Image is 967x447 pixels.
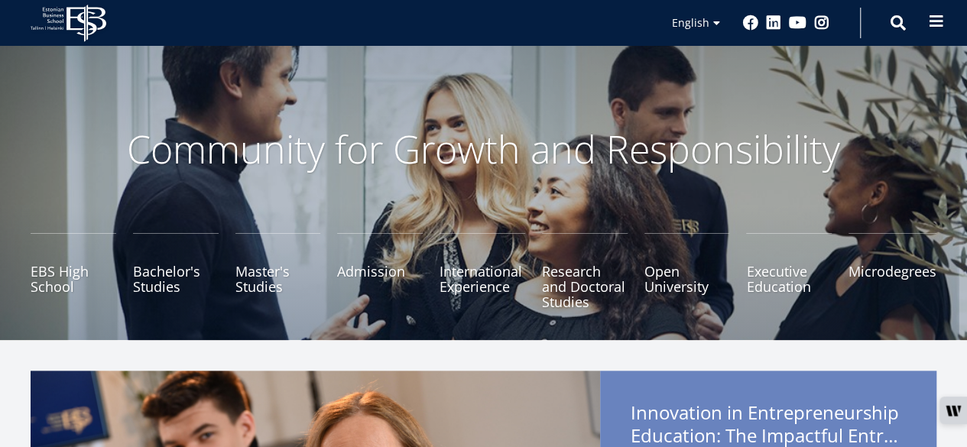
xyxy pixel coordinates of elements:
a: International Experience [440,233,525,309]
p: Community for Growth and Responsibility [79,126,889,172]
a: Bachelor's Studies [133,233,219,309]
a: Open University [644,233,730,309]
a: Research and Doctoral Studies [542,233,628,309]
span: Education: The Impactful Entrepreneurship Curriculum [631,424,906,447]
a: Facebook [743,15,758,31]
a: Master's Studies [235,233,321,309]
a: EBS High School [31,233,116,309]
a: Youtube [789,15,806,31]
a: Microdegrees [849,233,936,309]
a: Executive Education [746,233,832,309]
a: Linkedin [766,15,781,31]
a: Admission [337,233,423,309]
a: Instagram [814,15,829,31]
